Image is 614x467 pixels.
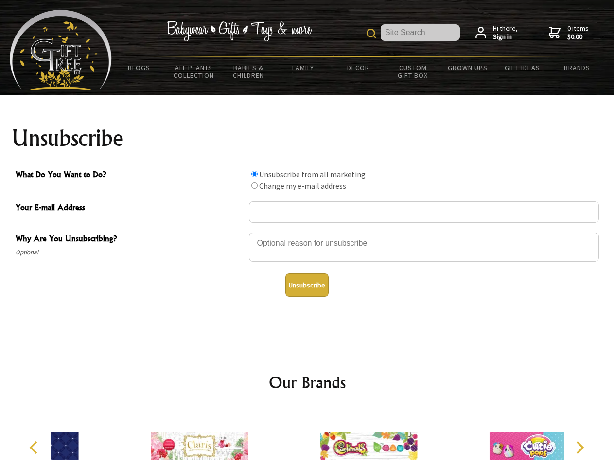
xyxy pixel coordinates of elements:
button: Previous [24,437,46,458]
a: 0 items$0.00 [549,24,589,41]
a: Gift Ideas [495,57,550,78]
a: Grown Ups [440,57,495,78]
span: 0 items [567,24,589,41]
strong: $0.00 [567,33,589,41]
a: Hi there,Sign in [475,24,518,41]
input: What Do You Want to Do? [251,182,258,189]
span: Why Are You Unsubscribing? [16,233,244,247]
button: Next [569,437,590,458]
img: product search [367,29,376,38]
h1: Unsubscribe [12,126,603,150]
a: Decor [331,57,386,78]
span: What Do You Want to Do? [16,168,244,182]
img: Babywear - Gifts - Toys & more [166,21,312,41]
img: Babyware - Gifts - Toys and more... [10,10,112,90]
label: Change my e-mail address [259,181,346,191]
a: Family [276,57,331,78]
label: Unsubscribe from all marketing [259,169,366,179]
a: All Plants Collection [167,57,222,86]
a: Custom Gift Box [386,57,440,86]
textarea: Why Are You Unsubscribing? [249,233,599,262]
button: Unsubscribe [285,273,329,297]
a: BLOGS [112,57,167,78]
input: What Do You Want to Do? [251,171,258,177]
span: Your E-mail Address [16,201,244,216]
input: Site Search [381,24,460,41]
strong: Sign in [493,33,518,41]
a: Babies & Children [221,57,276,86]
h2: Our Brands [19,371,595,394]
span: Hi there, [493,24,518,41]
input: Your E-mail Address [249,201,599,223]
span: Optional [16,247,244,258]
a: Brands [550,57,605,78]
